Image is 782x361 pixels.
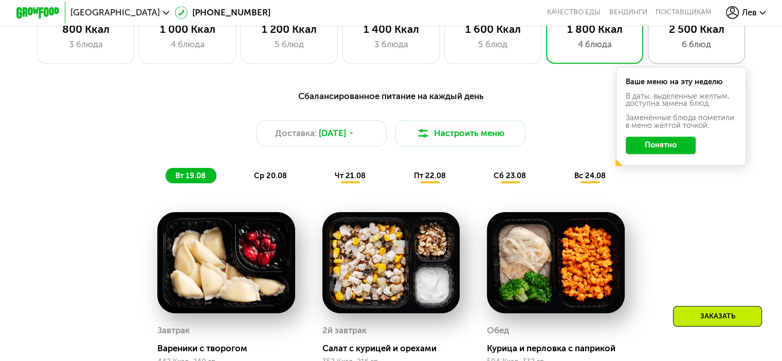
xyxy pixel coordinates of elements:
div: Курица и перловка с паприкой [487,343,633,354]
div: 1 200 Ккал [252,23,326,35]
span: Доставка: [275,127,317,140]
div: 4 блюда [150,38,225,51]
span: вс 24.08 [574,171,606,180]
span: сб 23.08 [494,171,526,180]
div: Обед [487,322,509,339]
div: 800 Ккал [48,23,123,35]
span: вт 19.08 [175,171,206,180]
div: 1 600 Ккал [456,23,530,35]
div: 5 блюд [252,38,326,51]
a: Качество еды [547,8,601,17]
div: Заменённые блюда пометили в меню жёлтой точкой. [626,114,737,129]
div: 1 400 Ккал [354,23,428,35]
div: 3 блюда [48,38,123,51]
span: Лев [741,8,756,17]
span: чт 21.08 [335,171,366,180]
span: [GEOGRAPHIC_DATA] [70,8,160,17]
div: 1 800 Ккал [557,23,632,35]
div: Ваше меню на эту неделю [626,78,737,86]
div: Вареники с творогом [157,343,303,354]
div: 4 блюда [557,38,632,51]
div: 3 блюда [354,38,428,51]
span: [DATE] [319,127,346,140]
div: Завтрак [157,322,190,339]
div: поставщикам [656,8,712,17]
span: ср 20.08 [254,171,287,180]
a: [PHONE_NUMBER] [175,6,270,19]
div: 2 500 Ккал [659,23,734,35]
a: Вендинги [609,8,647,17]
div: Салат с курицей и орехами [322,343,468,354]
button: Понятно [626,137,696,154]
div: 1 000 Ккал [150,23,225,35]
div: 2й завтрак [322,322,367,339]
span: пт 22.08 [414,171,446,180]
div: В даты, выделенные желтым, доступна замена блюд. [626,92,737,108]
div: 6 блюд [659,38,734,51]
button: Настроить меню [395,120,526,146]
div: Заказать [673,306,762,327]
div: Сбалансированное питание на каждый день [69,89,713,103]
div: 5 блюд [456,38,530,51]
